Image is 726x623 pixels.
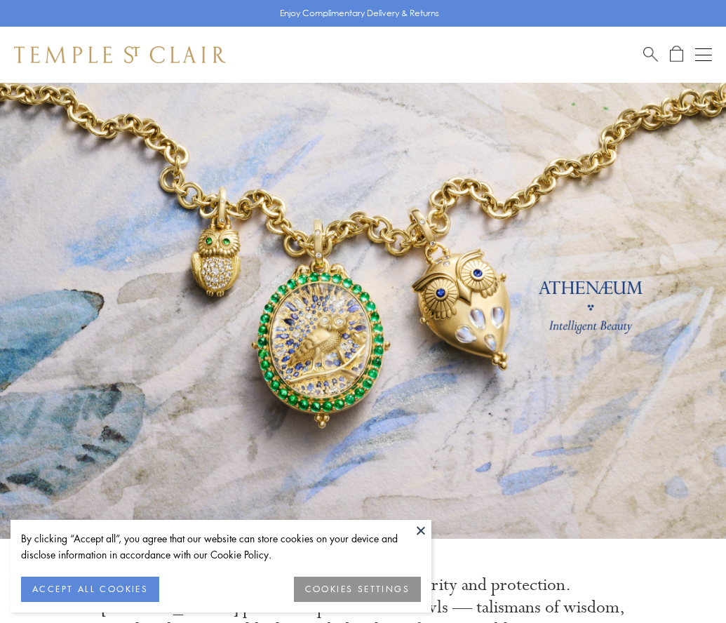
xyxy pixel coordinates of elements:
[21,577,159,602] button: ACCEPT ALL COOKIES
[294,577,421,602] button: COOKIES SETTINGS
[14,46,226,63] img: Temple St. Clair
[280,6,439,20] p: Enjoy Complimentary Delivery & Returns
[643,46,658,63] a: Search
[695,46,712,63] button: Open navigation
[670,46,683,63] a: Open Shopping Bag
[21,530,421,563] div: By clicking “Accept all”, you agree that our website can store cookies on your device and disclos...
